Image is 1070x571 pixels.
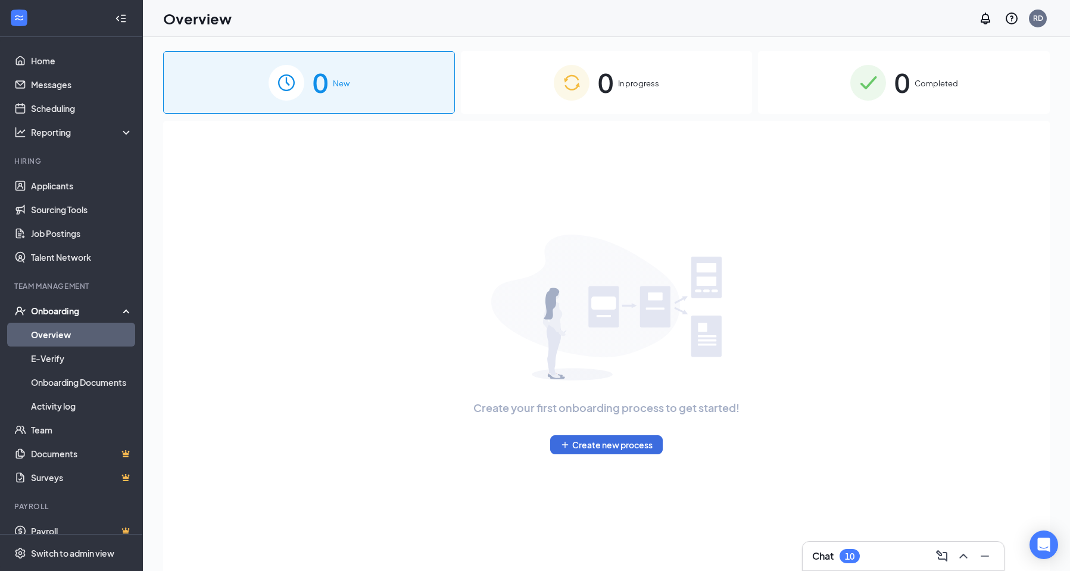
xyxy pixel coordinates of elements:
a: DocumentsCrown [31,442,133,466]
svg: Collapse [115,13,127,24]
button: PlusCreate new process [550,435,663,454]
div: Open Intercom Messenger [1030,531,1058,559]
a: Applicants [31,174,133,198]
a: PayrollCrown [31,519,133,543]
div: Switch to admin view [31,547,114,559]
h1: Overview [163,8,232,29]
a: Home [31,49,133,73]
span: New [333,77,350,89]
div: Onboarding [31,305,123,317]
a: Job Postings [31,221,133,245]
span: 0 [598,62,613,103]
svg: Settings [14,547,26,559]
div: Team Management [14,281,130,291]
a: Overview [31,323,133,347]
a: SurveysCrown [31,466,133,489]
svg: Notifications [978,11,993,26]
svg: ChevronUp [956,549,971,563]
h3: Chat [812,550,834,563]
span: Completed [915,77,958,89]
a: Scheduling [31,96,133,120]
a: Activity log [31,394,133,418]
svg: Minimize [978,549,992,563]
button: Minimize [975,547,994,566]
svg: UserCheck [14,305,26,317]
svg: ComposeMessage [935,549,949,563]
a: Team [31,418,133,442]
button: ChevronUp [954,547,973,566]
svg: Analysis [14,126,26,138]
a: Talent Network [31,245,133,269]
div: RD [1033,13,1043,23]
svg: WorkstreamLogo [13,12,25,24]
div: Payroll [14,501,130,511]
a: Sourcing Tools [31,198,133,221]
div: Hiring [14,156,130,166]
a: E-Verify [31,347,133,370]
span: Create your first onboarding process to get started! [473,400,740,416]
a: Onboarding Documents [31,370,133,394]
svg: Plus [560,440,570,450]
span: 0 [894,62,910,103]
span: In progress [618,77,659,89]
div: 10 [845,551,854,561]
span: 0 [313,62,328,103]
a: Messages [31,73,133,96]
div: Reporting [31,126,133,138]
button: ComposeMessage [932,547,952,566]
svg: QuestionInfo [1005,11,1019,26]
